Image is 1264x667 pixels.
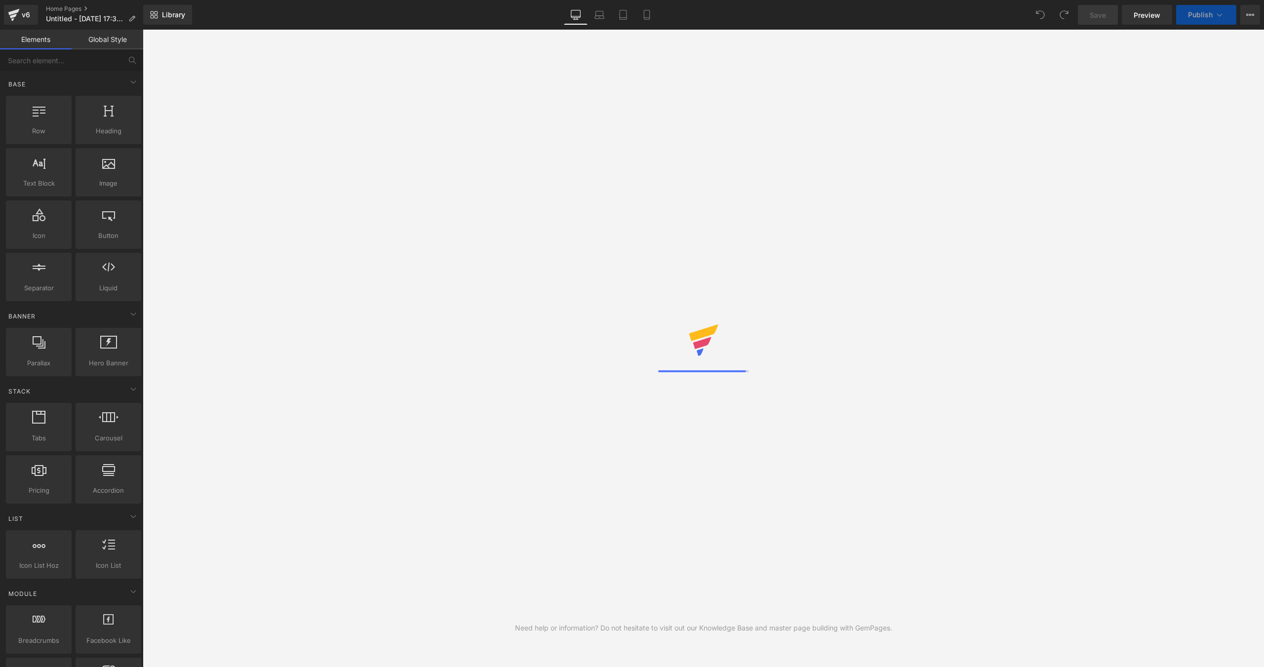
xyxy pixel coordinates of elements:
[1122,5,1172,25] a: Preview
[79,358,138,368] span: Hero Banner
[9,485,69,496] span: Pricing
[79,560,138,571] span: Icon List
[143,5,192,25] a: New Library
[635,5,659,25] a: Mobile
[9,433,69,443] span: Tabs
[46,15,124,23] span: Untitled - [DATE] 17:3:10
[7,589,38,598] span: Module
[79,126,138,136] span: Heading
[564,5,588,25] a: Desktop
[588,5,611,25] a: Laptop
[9,635,69,646] span: Breadcrumbs
[7,514,24,523] span: List
[1134,10,1160,20] span: Preview
[79,433,138,443] span: Carousel
[162,10,185,19] span: Library
[1090,10,1106,20] span: Save
[72,30,143,49] a: Global Style
[1176,5,1236,25] button: Publish
[9,358,69,368] span: Parallax
[9,231,69,241] span: Icon
[9,283,69,293] span: Separator
[7,387,32,396] span: Stack
[79,485,138,496] span: Accordion
[9,560,69,571] span: Icon List Hoz
[79,283,138,293] span: Liquid
[1188,11,1213,19] span: Publish
[46,5,143,13] a: Home Pages
[9,178,69,189] span: Text Block
[4,5,38,25] a: v6
[1240,5,1260,25] button: More
[1054,5,1074,25] button: Redo
[1030,5,1050,25] button: Undo
[79,635,138,646] span: Facebook Like
[515,623,892,633] div: Need help or information? Do not hesitate to visit out our Knowledge Base and master page buildin...
[79,178,138,189] span: Image
[611,5,635,25] a: Tablet
[20,8,32,21] div: v6
[7,79,27,89] span: Base
[7,312,37,321] span: Banner
[9,126,69,136] span: Row
[79,231,138,241] span: Button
